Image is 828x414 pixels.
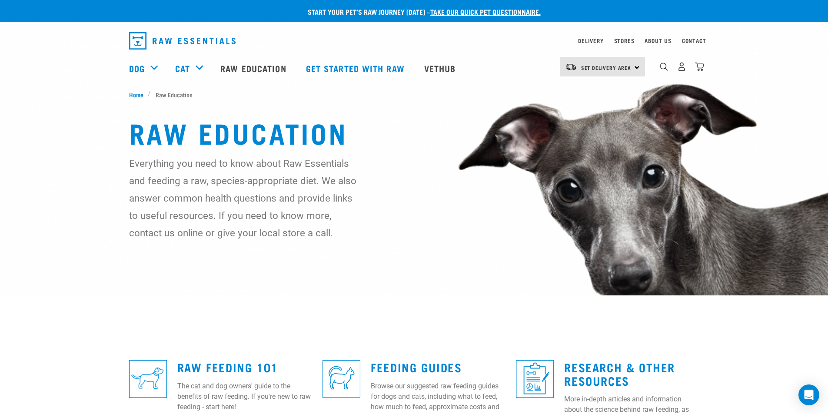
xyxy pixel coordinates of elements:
[129,155,357,242] p: Everything you need to know about Raw Essentials and feeding a raw, species-appropriate diet. We ...
[122,29,706,53] nav: dropdown navigation
[129,62,145,75] a: Dog
[682,39,706,42] a: Contact
[129,360,167,398] img: re-icons-dog3-sq-blue.png
[129,90,699,99] nav: breadcrumbs
[416,51,467,86] a: Vethub
[565,63,577,71] img: van-moving.png
[323,360,360,398] img: re-icons-cat2-sq-blue.png
[581,66,632,69] span: Set Delivery Area
[645,39,671,42] a: About Us
[129,90,148,99] a: Home
[371,364,462,370] a: Feeding Guides
[177,381,312,412] p: The cat and dog owners' guide to the benefits of raw feeding. If you're new to raw feeding - star...
[564,364,675,384] a: Research & Other Resources
[516,360,554,398] img: re-icons-healthcheck1-sq-blue.png
[798,384,819,405] div: Open Intercom Messenger
[175,62,190,75] a: Cat
[578,39,603,42] a: Delivery
[660,63,668,71] img: home-icon-1@2x.png
[430,10,541,13] a: take our quick pet questionnaire.
[297,51,416,86] a: Get started with Raw
[129,116,699,148] h1: Raw Education
[614,39,635,42] a: Stores
[677,62,686,71] img: user.png
[695,62,704,71] img: home-icon@2x.png
[212,51,297,86] a: Raw Education
[177,364,278,370] a: Raw Feeding 101
[129,32,236,50] img: Raw Essentials Logo
[129,90,143,99] span: Home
